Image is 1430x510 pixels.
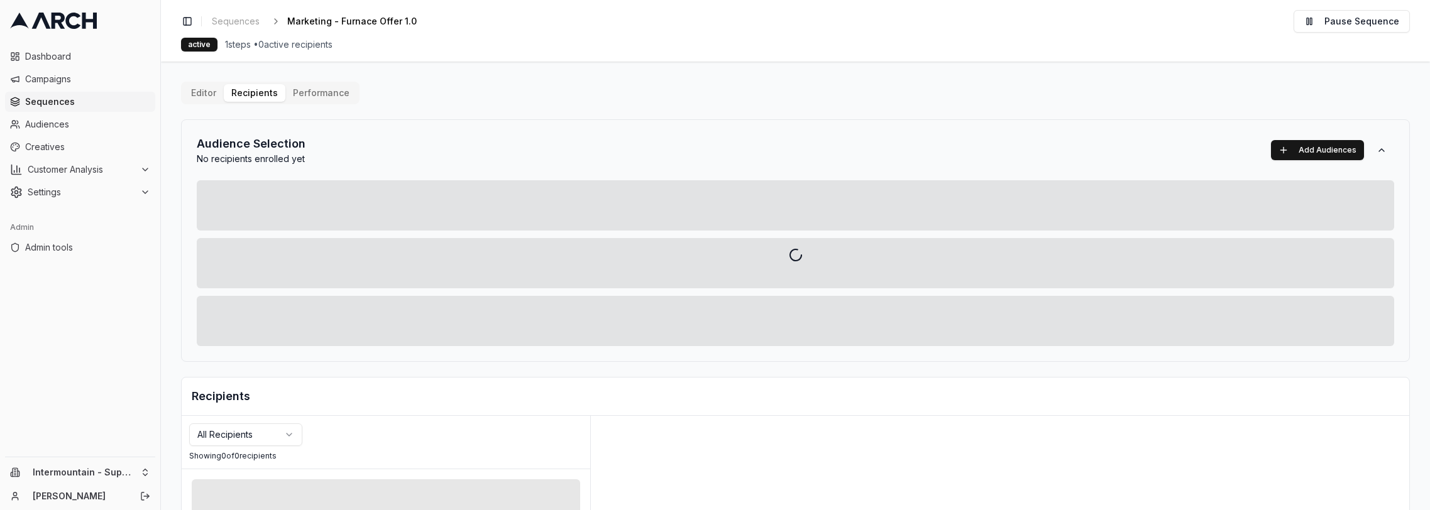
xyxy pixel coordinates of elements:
button: Log out [136,487,154,505]
a: Admin tools [5,237,155,258]
span: Campaigns [25,73,150,85]
span: Audiences [25,118,150,131]
span: Sequences [25,95,150,108]
a: Audiences [5,114,155,134]
a: Dashboard [5,46,155,67]
span: Creatives [25,141,150,153]
a: [PERSON_NAME] [33,490,126,502]
span: Customer Analysis [28,163,135,176]
span: Intermountain - Superior Water & Air [33,467,135,478]
div: Admin [5,217,155,237]
span: Admin tools [25,241,150,254]
a: Creatives [5,137,155,157]
a: Sequences [5,92,155,112]
a: Campaigns [5,69,155,89]
button: Intermountain - Superior Water & Air [5,462,155,482]
button: Customer Analysis [5,160,155,180]
button: Settings [5,182,155,202]
span: Dashboard [25,50,150,63]
span: Settings [28,186,135,198]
